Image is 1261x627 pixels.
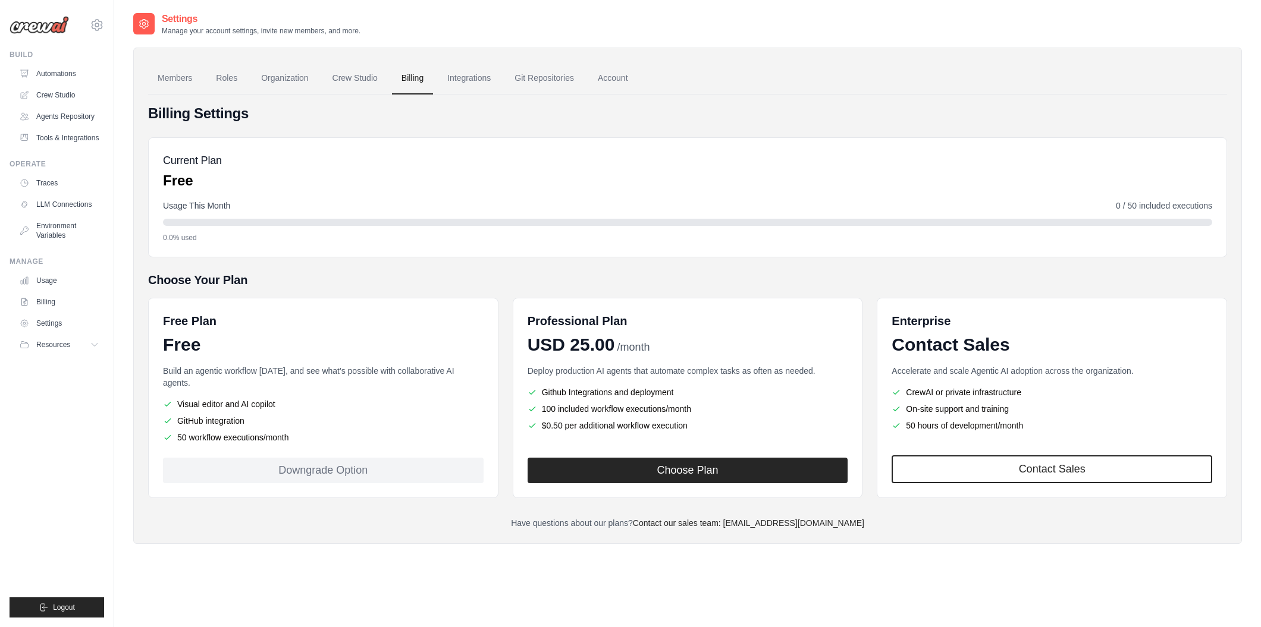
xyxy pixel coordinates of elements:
a: Roles [206,62,247,94]
span: 0.0% used [163,233,197,242]
h6: Professional Plan [528,313,628,329]
h2: Settings [162,12,360,26]
a: Traces [14,174,104,193]
li: 50 workflow executions/month [163,431,484,443]
li: CrewAI or private infrastructure [892,386,1212,398]
div: Operate [10,159,104,169]
p: Manage your account settings, invite new members, and more. [162,26,360,36]
p: Deploy production AI agents that automate complex tasks as often as needed. [528,365,848,377]
div: Downgrade Option [163,458,484,483]
button: Resources [14,335,104,354]
h6: Enterprise [892,313,1212,329]
p: Accelerate and scale Agentic AI adoption across the organization. [892,365,1212,377]
a: Crew Studio [323,62,387,94]
h5: Current Plan [163,152,222,169]
div: Build [10,50,104,59]
a: Integrations [438,62,500,94]
img: Logo [10,16,69,34]
li: $0.50 per additional workflow execution [528,420,848,431]
p: Have questions about our plans? [148,517,1227,529]
a: Account [588,62,638,94]
a: Organization [252,62,318,94]
a: Agents Repository [14,107,104,126]
span: Resources [36,340,70,349]
a: Members [148,62,202,94]
h5: Choose Your Plan [148,272,1227,288]
span: Logout [53,603,75,612]
a: Environment Variables [14,216,104,245]
p: Free [163,171,222,190]
li: Github Integrations and deployment [528,386,848,398]
div: Manage [10,257,104,266]
span: USD 25.00 [528,334,615,355]
li: GitHub integration [163,415,484,427]
li: 100 included workflow executions/month [528,403,848,415]
a: Contact our sales team: [EMAIL_ADDRESS][DOMAIN_NAME] [633,518,864,528]
a: Usage [14,271,104,290]
li: 50 hours of development/month [892,420,1212,431]
a: Automations [14,64,104,83]
a: Billing [392,62,433,94]
a: Contact Sales [892,455,1212,483]
a: Billing [14,292,104,311]
span: Usage This Month [163,200,230,212]
button: Choose Plan [528,458,848,483]
button: Logout [10,597,104,617]
div: Free [163,334,484,355]
li: On-site support and training [892,403,1212,415]
span: /month [617,339,650,355]
h6: Free Plan [163,313,217,329]
span: 0 / 50 included executions [1116,200,1212,212]
p: Build an agentic workflow [DATE], and see what's possible with collaborative AI agents. [163,365,484,389]
a: Settings [14,314,104,333]
li: Visual editor and AI copilot [163,398,484,410]
h4: Billing Settings [148,104,1227,123]
a: Git Repositories [505,62,584,94]
a: Crew Studio [14,86,104,105]
a: Tools & Integrations [14,128,104,147]
div: Contact Sales [892,334,1212,355]
a: LLM Connections [14,195,104,214]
